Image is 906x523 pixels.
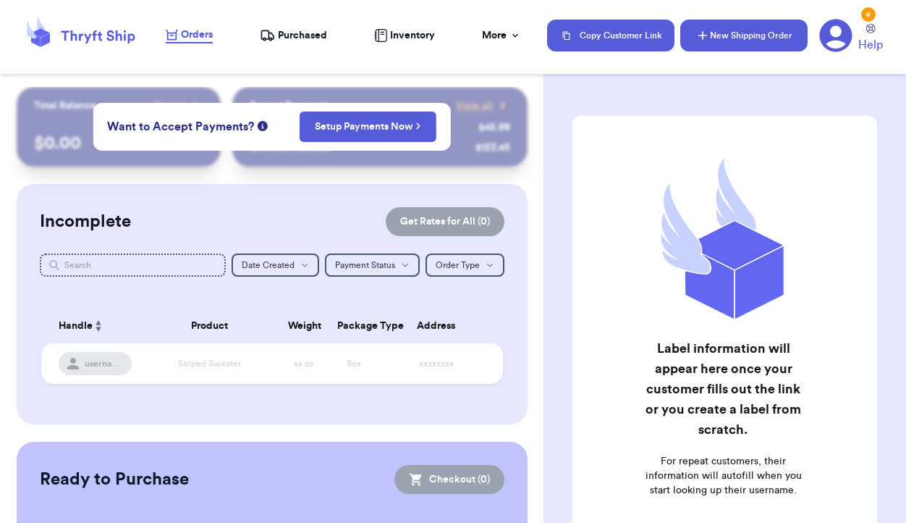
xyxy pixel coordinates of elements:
[547,20,674,51] button: Copy Customer Link
[40,468,189,491] h2: Ready to Purchase
[85,358,123,369] span: username
[478,120,510,135] div: $ 45.99
[456,99,493,113] span: View all
[426,254,504,277] button: Order Type
[819,19,852,52] a: 6
[181,28,213,42] span: Orders
[300,112,436,142] button: Setup Payments Now
[278,28,327,43] span: Purchased
[155,99,203,113] a: Payout
[419,359,454,368] span: xxxxxxxx
[140,309,279,343] th: Product
[34,132,203,155] p: $ 0.00
[279,309,329,343] th: Weight
[250,99,330,113] p: Recent Payments
[242,261,295,269] span: Date Created
[155,99,186,113] span: Payout
[107,118,254,135] span: Want to Accept Payments?
[378,309,503,343] th: Address
[482,28,521,43] div: More
[93,317,104,335] button: Sort ascending
[40,254,226,277] input: Search
[178,359,241,368] span: Striped Sweater
[861,7,876,22] div: 6
[347,359,361,368] span: Box
[475,141,510,155] div: $ 123.45
[315,120,421,134] a: Setup Payments Now
[456,99,510,113] a: View all
[59,319,93,334] span: Handle
[390,28,435,43] span: Inventory
[374,28,435,43] a: Inventory
[294,359,314,368] span: xx oz
[34,99,96,113] p: Total Balance
[329,309,378,343] th: Package Type
[640,454,807,498] p: For repeat customers, their information will autofill when you start looking up their username.
[640,338,807,440] h2: Label information will appear here once your customer fills out the link or you create a label fr...
[436,261,480,269] span: Order Type
[858,24,883,54] a: Help
[680,20,808,51] button: New Shipping Order
[166,28,213,43] a: Orders
[858,36,883,54] span: Help
[394,465,504,494] button: Checkout (0)
[386,207,504,236] button: Get Rates for All (0)
[325,254,420,277] button: Payment Status
[232,254,319,277] button: Date Created
[335,261,395,269] span: Payment Status
[40,210,131,233] h2: Incomplete
[260,28,327,43] a: Purchased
